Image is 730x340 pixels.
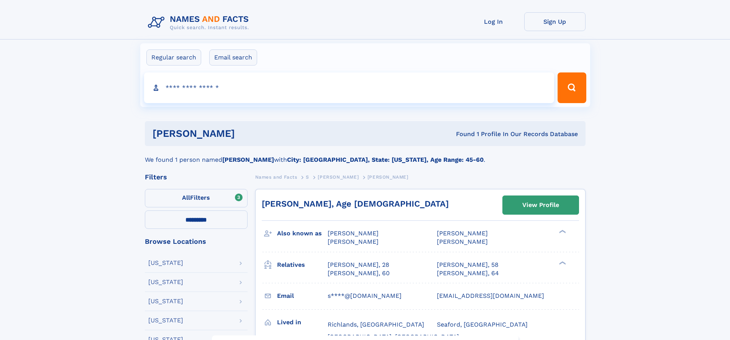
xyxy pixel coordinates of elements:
[328,261,389,269] a: [PERSON_NAME], 28
[306,174,309,180] span: S
[148,260,183,266] div: [US_STATE]
[524,12,586,31] a: Sign Up
[437,292,544,299] span: [EMAIL_ADDRESS][DOMAIN_NAME]
[148,279,183,285] div: [US_STATE]
[144,72,554,103] input: search input
[145,189,248,207] label: Filters
[277,258,328,271] h3: Relatives
[328,321,424,328] span: Richlands, [GEOGRAPHIC_DATA]
[145,174,248,181] div: Filters
[328,230,379,237] span: [PERSON_NAME]
[318,172,359,182] a: [PERSON_NAME]
[148,298,183,304] div: [US_STATE]
[262,199,449,209] a: [PERSON_NAME], Age [DEMOGRAPHIC_DATA]
[328,269,390,278] a: [PERSON_NAME], 60
[522,196,559,214] div: View Profile
[318,174,359,180] span: [PERSON_NAME]
[558,72,586,103] button: Search Button
[345,130,578,138] div: Found 1 Profile In Our Records Database
[557,229,566,234] div: ❯
[277,289,328,302] h3: Email
[437,230,488,237] span: [PERSON_NAME]
[437,261,499,269] a: [PERSON_NAME], 58
[277,316,328,329] h3: Lived in
[145,12,255,33] img: Logo Names and Facts
[557,260,566,265] div: ❯
[222,156,274,163] b: [PERSON_NAME]
[277,227,328,240] h3: Also known as
[437,321,528,328] span: Seaford, [GEOGRAPHIC_DATA]
[145,238,248,245] div: Browse Locations
[153,129,346,138] h1: [PERSON_NAME]
[209,49,257,66] label: Email search
[463,12,524,31] a: Log In
[145,146,586,164] div: We found 1 person named with .
[328,238,379,245] span: [PERSON_NAME]
[437,269,499,278] a: [PERSON_NAME], 64
[287,156,484,163] b: City: [GEOGRAPHIC_DATA], State: [US_STATE], Age Range: 45-60
[148,317,183,324] div: [US_STATE]
[367,174,408,180] span: [PERSON_NAME]
[182,194,190,201] span: All
[306,172,309,182] a: S
[255,172,297,182] a: Names and Facts
[503,196,579,214] a: View Profile
[146,49,201,66] label: Regular search
[437,238,488,245] span: [PERSON_NAME]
